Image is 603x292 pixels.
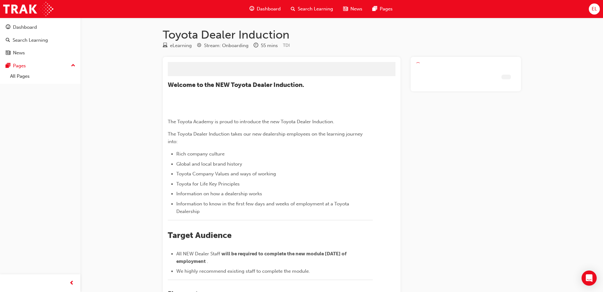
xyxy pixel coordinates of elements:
a: search-iconSearch Learning [286,3,338,15]
div: eLearning [170,42,192,49]
span: pages-icon [372,5,377,13]
button: Pages [3,60,78,72]
span: Toyota Company Values and ways of working [176,171,276,177]
span: Dashboard [257,5,281,13]
a: News [3,47,78,59]
a: pages-iconPages [367,3,398,15]
span: Global and local brand history [176,161,242,167]
a: news-iconNews [338,3,367,15]
a: All Pages [8,71,78,81]
span: will be required to complete the new module [DATE] of employment [176,251,348,264]
div: Type [163,42,192,50]
span: The Toyota Academy is proud to introduce the new Toyota Dealer Induction. [168,119,334,125]
div: Stream: Onboarding [204,42,249,49]
span: guage-icon [249,5,254,13]
span: Information to know in the first few days and weeks of employment at a Toyota Dealership [176,201,350,214]
span: . [207,259,208,264]
div: Search Learning [13,37,48,44]
div: Dashboard [13,24,37,31]
span: news-icon [6,50,10,56]
span: search-icon [6,38,10,43]
button: DashboardSearch LearningNews [3,20,78,60]
span: Information on how a dealership works [176,191,262,197]
span: ​Welcome to the NEW Toyota Dealer Induction. [168,81,304,88]
span: The Toyota Dealer Induction takes our new dealership employees on the learning journey into: [168,131,364,144]
a: Search Learning [3,34,78,46]
span: EL [592,5,597,13]
span: Rich company culture [176,151,225,157]
a: Dashboard [3,21,78,33]
div: Duration [254,42,278,50]
span: prev-icon [69,279,74,287]
span: Target Audience [168,230,231,240]
span: up-icon [71,62,75,70]
span: clock-icon [254,43,258,49]
span: pages-icon [6,63,10,69]
div: 55 mins [261,42,278,49]
span: news-icon [343,5,348,13]
img: Trak [3,2,53,16]
h1: Toyota Dealer Induction [163,28,521,42]
div: News [13,49,25,57]
span: search-icon [291,5,295,13]
span: Learning resource code [283,43,290,48]
div: Pages [13,62,26,70]
span: target-icon [197,43,202,49]
span: Search Learning [298,5,333,13]
div: Open Intercom Messenger [582,271,597,286]
span: Toyota for Life Key Principles [176,181,240,187]
span: We highly recommend existing staff to complete the module. [176,268,310,274]
a: guage-iconDashboard [244,3,286,15]
span: All NEW Dealer Staff [176,251,220,257]
span: Pages [380,5,393,13]
span: guage-icon [6,25,10,30]
span: News [350,5,362,13]
span: learningResourceType_ELEARNING-icon [163,43,167,49]
div: Stream [197,42,249,50]
button: EL [589,3,600,15]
